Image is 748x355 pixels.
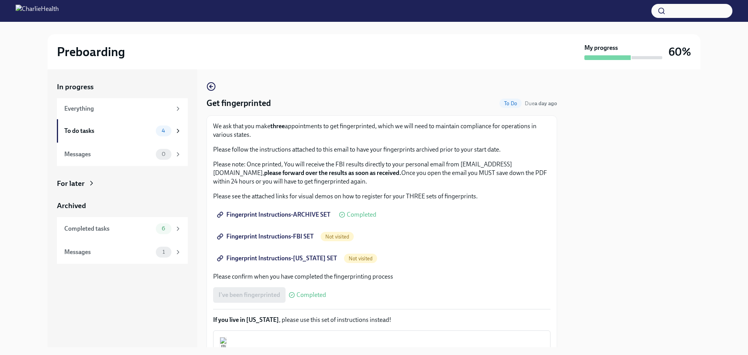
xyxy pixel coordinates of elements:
[525,100,557,107] span: Due
[157,151,170,157] span: 0
[57,98,188,119] a: Everything
[219,233,314,240] span: Fingerprint Instructions-FBI SET
[213,251,342,266] a: Fingerprint Instructions-[US_STATE] SET
[64,224,153,233] div: Completed tasks
[264,169,401,177] strong: please forward over the results as soon as received.
[535,100,557,107] strong: a day ago
[213,229,319,244] a: Fingerprint Instructions-FBI SET
[57,143,188,166] a: Messages0
[57,217,188,240] a: Completed tasks6
[57,240,188,264] a: Messages1
[213,316,550,324] p: , please use this set of instructions instead!
[57,178,85,189] div: For later
[157,128,170,134] span: 4
[213,122,550,139] p: We ask that you make appointments to get fingerprinted, which we will need to maintain compliance...
[213,160,550,186] p: Please note: Once printed, You will receive the FBI results directly to your personal email from ...
[584,44,618,52] strong: My progress
[296,292,326,298] span: Completed
[219,254,337,262] span: Fingerprint Instructions-[US_STATE] SET
[57,82,188,92] a: In progress
[64,127,153,135] div: To do tasks
[219,211,330,219] span: Fingerprint Instructions-ARCHIVE SET
[213,145,550,154] p: Please follow the instructions attached to this email to have your fingerprints archived prior to...
[525,100,557,107] span: October 6th, 2025 08:00
[321,234,354,240] span: Not visited
[57,44,125,60] h2: Preboarding
[64,150,153,159] div: Messages
[57,201,188,211] a: Archived
[157,226,170,231] span: 6
[213,316,279,323] strong: If you live in [US_STATE]
[344,256,377,261] span: Not visited
[64,104,171,113] div: Everything
[213,272,550,281] p: Please confirm when you have completed the fingerprinting process
[270,122,285,130] strong: three
[57,178,188,189] a: For later
[213,192,550,201] p: Please see the attached links for visual demos on how to register for your THREE sets of fingerpr...
[16,5,59,17] img: CharlieHealth
[347,212,376,218] span: Completed
[64,248,153,256] div: Messages
[206,97,271,109] h4: Get fingerprinted
[499,101,522,106] span: To Do
[669,45,691,59] h3: 60%
[57,119,188,143] a: To do tasks4
[213,207,336,223] a: Fingerprint Instructions-ARCHIVE SET
[158,249,169,255] span: 1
